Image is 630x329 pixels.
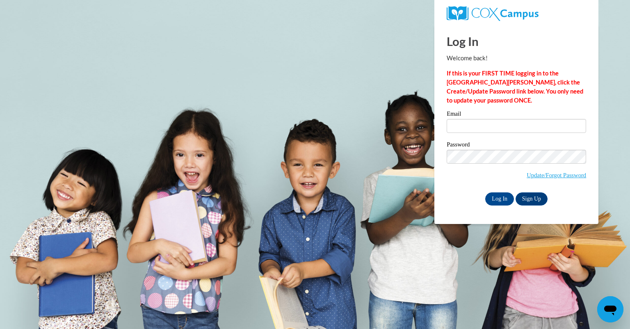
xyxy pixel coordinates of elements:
[485,192,514,206] input: Log In
[447,142,586,150] label: Password
[527,172,586,178] a: Update/Forgot Password
[516,192,548,206] a: Sign Up
[447,70,583,104] strong: If this is your FIRST TIME logging in to the [GEOGRAPHIC_DATA][PERSON_NAME], click the Create/Upd...
[447,33,586,50] h1: Log In
[447,6,586,21] a: COX Campus
[447,111,586,119] label: Email
[597,296,623,322] iframe: Button to launch messaging window
[447,54,586,63] p: Welcome back!
[447,6,539,21] img: COX Campus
